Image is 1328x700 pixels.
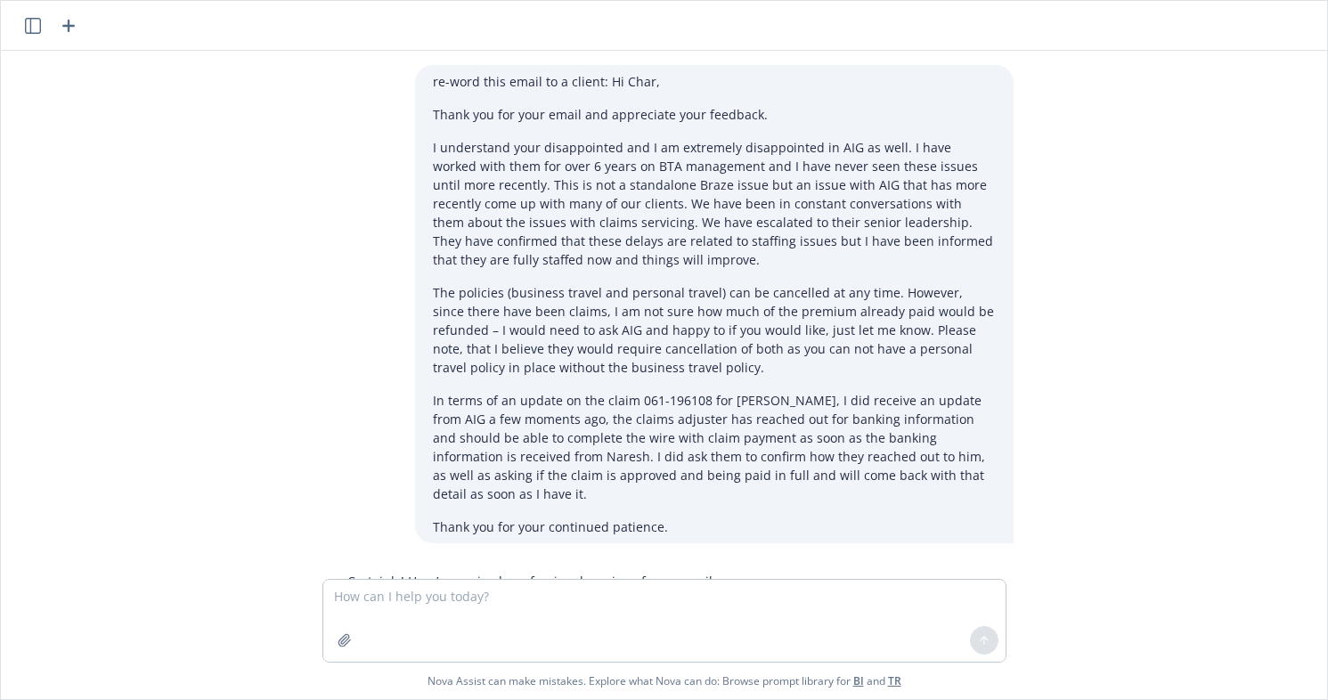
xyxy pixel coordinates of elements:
p: Thank you for your continued patience. [433,517,996,536]
p: Certainly! Here’s a revised, professional version of your email: [347,572,996,590]
p: Thank you for your email and appreciate your feedback. [433,105,996,124]
p: re-word this email to a client: Hi Char, [433,72,996,91]
a: TR [888,673,901,688]
p: In terms of an update on the claim 061-196108 for [PERSON_NAME], I did receive an update from AIG... [433,391,996,503]
p: I understand your disappointed and I am extremely disappointed in AIG as well. I have worked with... [433,138,996,269]
p: The policies (business travel and personal travel) can be cancelled at any time. However, since t... [433,283,996,377]
a: BI [853,673,864,688]
span: Nova Assist can make mistakes. Explore what Nova can do: Browse prompt library for and [428,663,901,699]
